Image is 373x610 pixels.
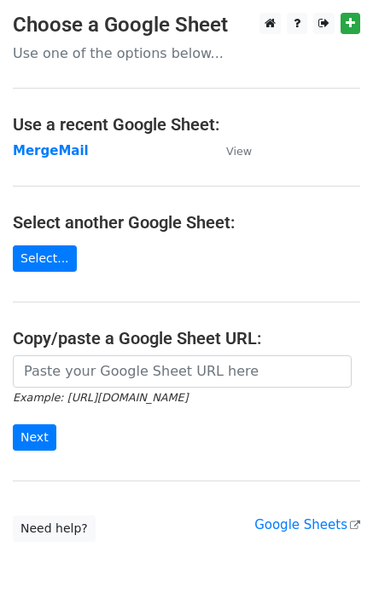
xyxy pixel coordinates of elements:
a: Need help? [13,515,96,542]
a: Google Sheets [254,517,360,532]
h4: Copy/paste a Google Sheet URL: [13,328,360,348]
input: Paste your Google Sheet URL here [13,355,352,388]
a: View [209,143,252,158]
h4: Select another Google Sheet: [13,212,360,233]
h4: Use a recent Google Sheet: [13,114,360,135]
input: Next [13,424,56,451]
small: View [226,145,252,158]
h3: Choose a Google Sheet [13,13,360,37]
a: MergeMail [13,143,89,158]
p: Use one of the options below... [13,44,360,62]
small: Example: [URL][DOMAIN_NAME] [13,391,188,404]
a: Select... [13,245,77,272]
